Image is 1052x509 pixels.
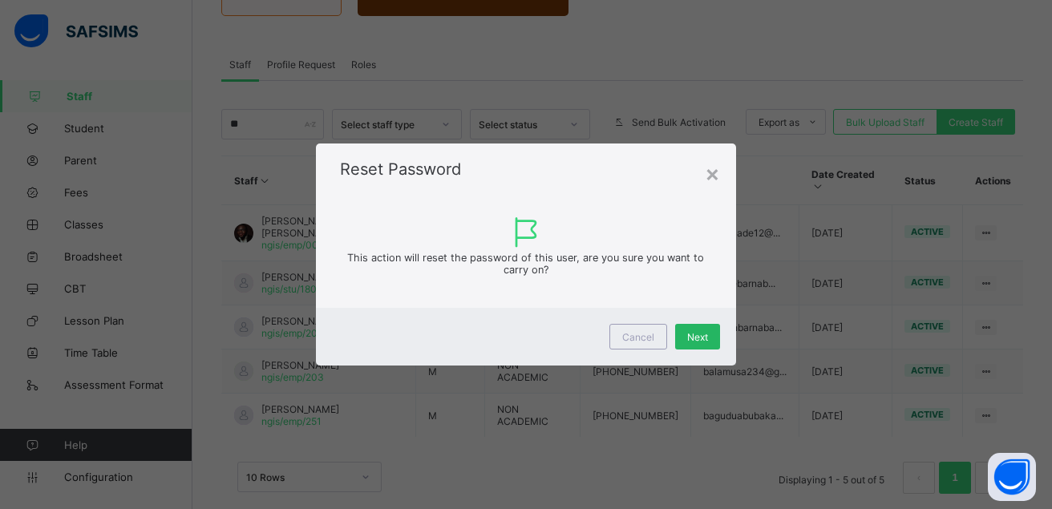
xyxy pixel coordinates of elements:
span: Next [687,331,708,343]
div: × [705,160,720,187]
span: Cancel [622,331,654,343]
span: This action will reset the password of this user, are you sure you want to carry on? [347,252,704,276]
span: Reset Password [340,160,461,179]
button: Open asap [988,453,1036,501]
